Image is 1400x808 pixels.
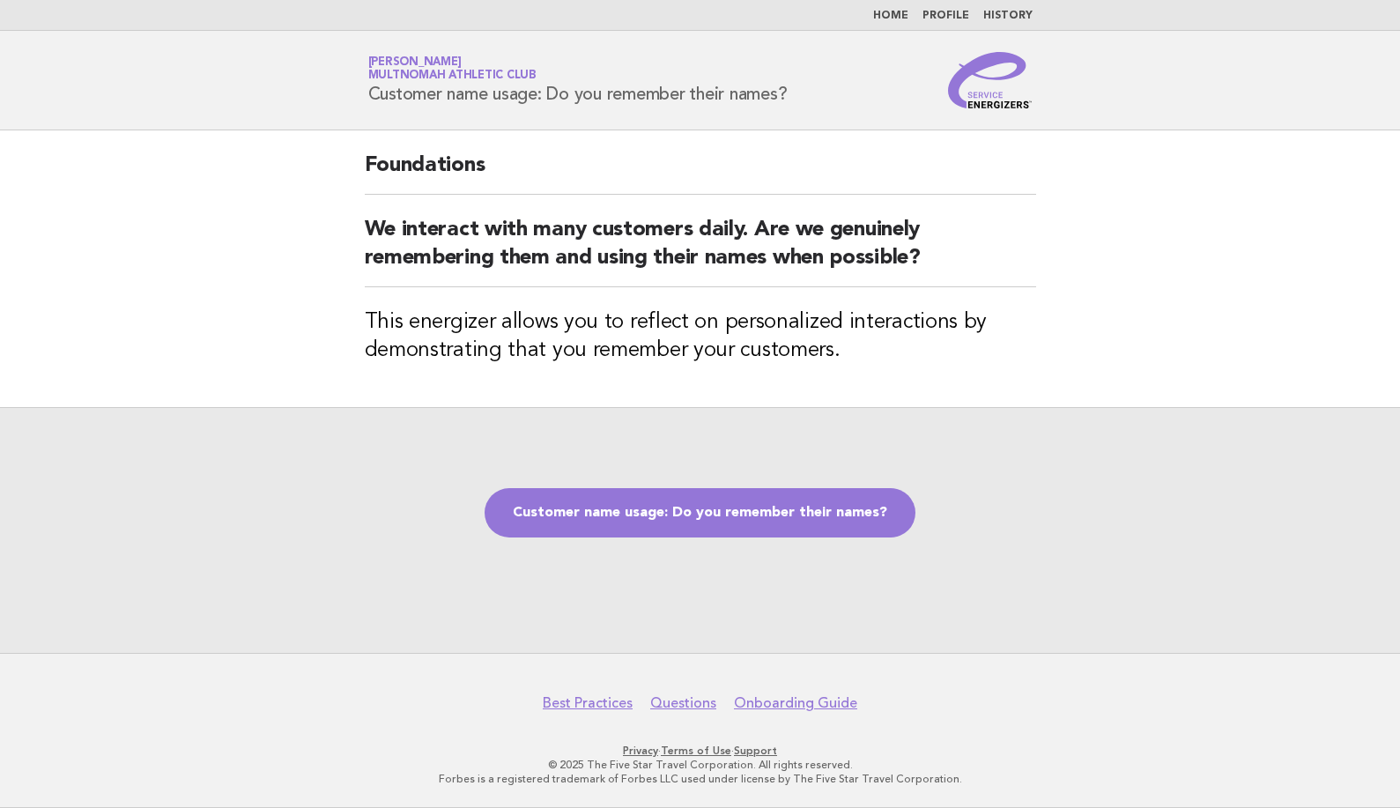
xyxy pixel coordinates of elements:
a: Privacy [623,745,658,757]
a: Profile [922,11,969,21]
p: Forbes is a registered trademark of Forbes LLC used under license by The Five Star Travel Corpora... [161,772,1240,786]
h2: We interact with many customers daily. Are we genuinely remembering them and using their names wh... [365,216,1036,287]
a: [PERSON_NAME]Multnomah Athletic Club [368,56,537,81]
a: Terms of Use [661,745,731,757]
p: · · [161,744,1240,758]
img: Service Energizers [948,52,1033,108]
span: Multnomah Athletic Club [368,70,537,82]
h2: Foundations [365,152,1036,195]
a: Onboarding Guide [734,694,857,712]
p: © 2025 The Five Star Travel Corporation. All rights reserved. [161,758,1240,772]
h3: This energizer allows you to reflect on personalized interactions by demonstrating that you remem... [365,308,1036,365]
a: History [983,11,1033,21]
h1: Customer name usage: Do you remember their names? [368,57,788,103]
a: Questions [650,694,716,712]
a: Best Practices [543,694,633,712]
a: Customer name usage: Do you remember their names? [485,488,915,537]
a: Home [873,11,908,21]
a: Support [734,745,777,757]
